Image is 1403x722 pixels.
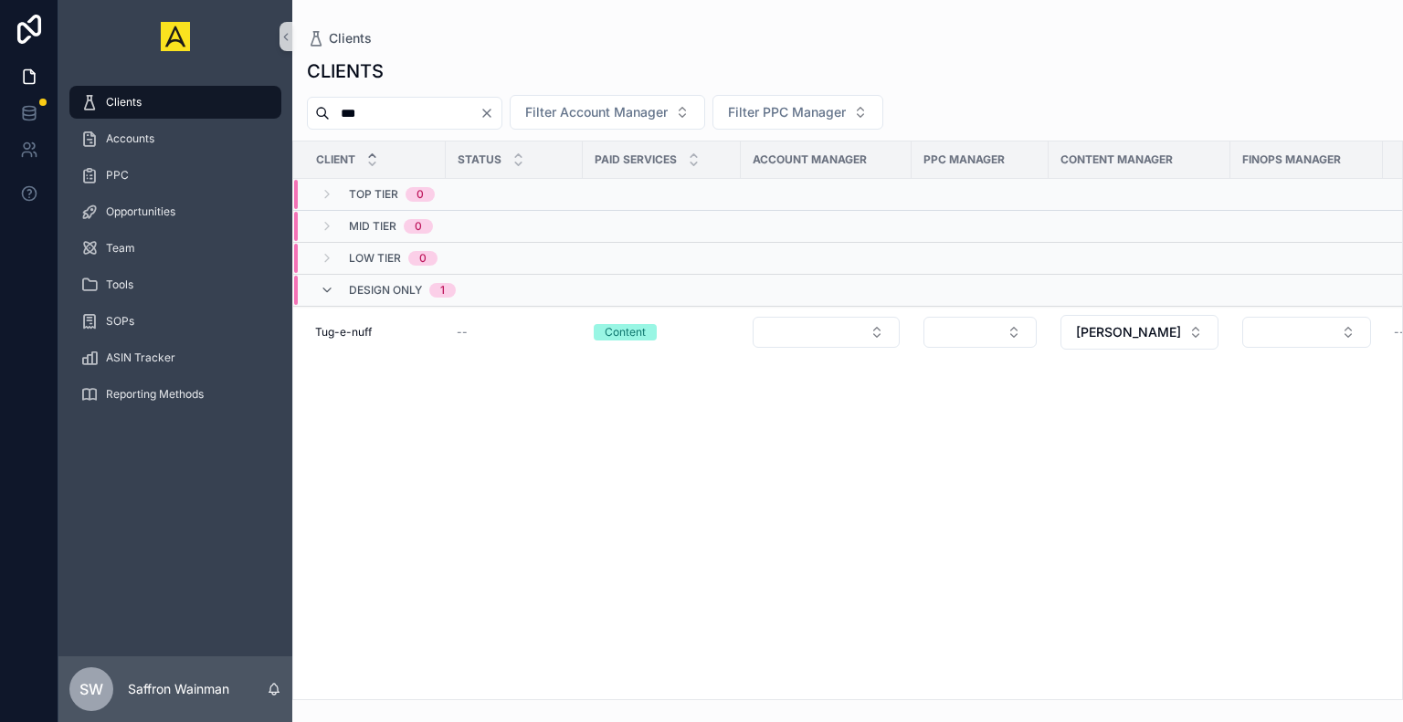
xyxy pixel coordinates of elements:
a: Tools [69,268,281,301]
a: PPC [69,159,281,192]
span: Team [106,241,135,256]
span: Content Manager [1060,152,1173,167]
img: App logo [161,22,190,51]
div: 0 [417,187,424,202]
a: Opportunities [69,195,281,228]
span: PPC Manager [923,152,1005,167]
div: 1 [440,283,445,298]
span: Design Only [349,283,422,298]
a: ASIN Tracker [69,341,281,374]
span: SOPs [106,314,134,329]
span: Tug-e-nuff [315,325,372,340]
span: Client [316,152,355,167]
button: Select Button [1060,315,1218,350]
a: Accounts [69,122,281,155]
div: scrollable content [58,73,292,434]
div: 0 [415,219,422,234]
p: Saffron Wainman [128,680,229,698]
span: Opportunities [106,204,175,219]
a: Clients [307,29,372,47]
button: Select Button [1242,317,1371,348]
span: Low Tier [349,251,401,266]
h1: CLIENTS [307,58,384,84]
span: FinOps Manager [1242,152,1341,167]
span: Reporting Methods [106,387,204,402]
button: Select Button [712,95,883,130]
a: SOPs [69,305,281,338]
a: Team [69,232,281,265]
span: Account Manager [753,152,867,167]
span: [PERSON_NAME] [1076,323,1181,341]
span: Top Tier [349,187,398,202]
span: SW [79,678,103,700]
div: 0 [419,251,427,266]
button: Select Button [753,317,900,348]
span: PPC [106,168,129,183]
button: Select Button [510,95,705,130]
span: Filter Account Manager [525,103,668,121]
span: Tools [106,277,133,292]
div: Content [605,324,646,340]
span: Clients [106,95,142,110]
button: Clear [480,106,501,120]
a: Clients [69,86,281,119]
span: -- [457,325,468,340]
span: Accounts [106,131,154,146]
button: Select Button [923,317,1037,348]
span: Mid Tier [349,219,396,234]
span: Status [458,152,501,167]
a: Reporting Methods [69,378,281,411]
span: Filter PPC Manager [728,103,846,121]
span: Paid Services [595,152,677,167]
span: ASIN Tracker [106,351,175,365]
span: Clients [329,29,372,47]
